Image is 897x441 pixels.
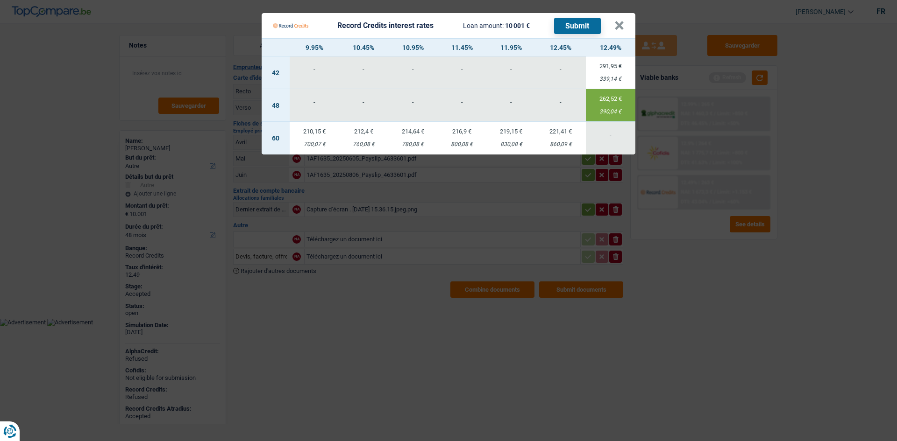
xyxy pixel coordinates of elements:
[262,122,290,154] td: 60
[290,66,339,72] div: -
[463,22,504,29] span: Loan amount:
[586,109,635,115] div: 390,04 €
[339,66,388,72] div: -
[339,141,388,147] div: 760,08 €
[486,99,536,105] div: -
[262,56,290,89] td: 42
[536,99,585,105] div: -
[273,17,308,35] img: Record Credits
[614,21,624,30] button: ×
[586,96,635,102] div: 262,52 €
[438,128,486,134] div: 216,9 €
[339,128,388,134] div: 212,4 €
[262,89,290,122] td: 48
[505,22,530,29] span: 10 001 €
[586,39,635,56] th: 12.49%
[586,76,635,82] div: 339,14 €
[486,128,536,134] div: 219,15 €
[388,128,437,134] div: 214,64 €
[536,66,585,72] div: -
[290,128,339,134] div: 210,15 €
[536,128,585,134] div: 221,41 €
[438,141,486,147] div: 800,08 €
[554,18,601,34] button: Submit
[586,63,635,69] div: 291,95 €
[486,39,536,56] th: 11.95%
[388,66,437,72] div: -
[290,141,339,147] div: 700,07 €
[339,99,388,105] div: -
[536,39,585,56] th: 12.45%
[339,39,388,56] th: 10.45%
[438,39,486,56] th: 11.45%
[438,66,486,72] div: -
[486,66,536,72] div: -
[438,99,486,105] div: -
[290,39,339,56] th: 9.95%
[290,99,339,105] div: -
[388,141,437,147] div: 780,08 €
[388,99,437,105] div: -
[486,141,536,147] div: 830,08 €
[337,22,434,29] div: Record Credits interest rates
[536,141,585,147] div: 860,09 €
[586,132,635,138] div: -
[388,39,437,56] th: 10.95%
